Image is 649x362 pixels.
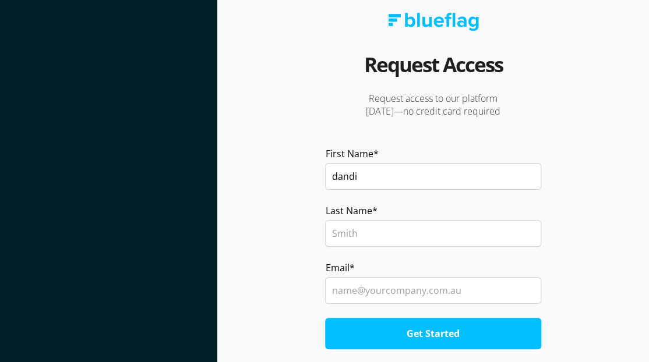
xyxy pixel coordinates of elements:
[325,220,541,247] input: Smith
[364,48,503,92] h2: Request Access
[325,163,541,190] input: John
[325,277,541,304] input: name@yourcompany.com.au
[325,261,349,275] span: Email
[325,92,541,118] p: Request access to our platform [DATE]—no credit card required
[325,318,541,349] input: Get Started
[325,204,372,218] span: Last Name
[325,147,373,161] span: First Name
[388,13,479,31] img: Blue Flag logo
